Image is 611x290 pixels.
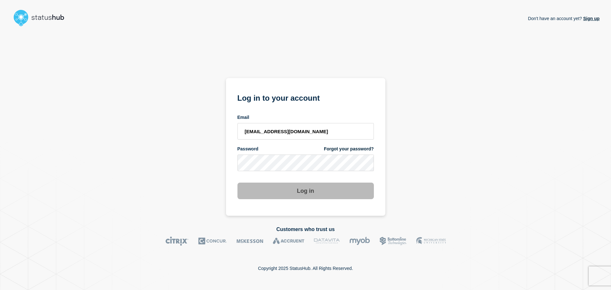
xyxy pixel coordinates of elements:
img: myob logo [349,236,370,246]
h1: Log in to your account [237,91,374,103]
a: Sign up [582,16,600,21]
img: Concur logo [198,236,227,246]
img: Accruent logo [273,236,304,246]
img: Bottomline logo [380,236,407,246]
input: password input [237,155,374,171]
input: email input [237,123,374,140]
img: Citrix logo [165,236,189,246]
img: MSU logo [416,236,446,246]
img: McKesson logo [236,236,263,246]
p: Copyright 2025 StatusHub. All Rights Reserved. [258,266,353,271]
p: Don't have an account yet? [528,11,600,26]
img: StatusHub logo [11,8,72,28]
h2: Customers who trust us [11,227,600,232]
span: Email [237,114,249,120]
span: Password [237,146,258,152]
button: Log in [237,183,374,199]
img: DataVita logo [314,236,340,246]
a: Forgot your password? [324,146,374,152]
